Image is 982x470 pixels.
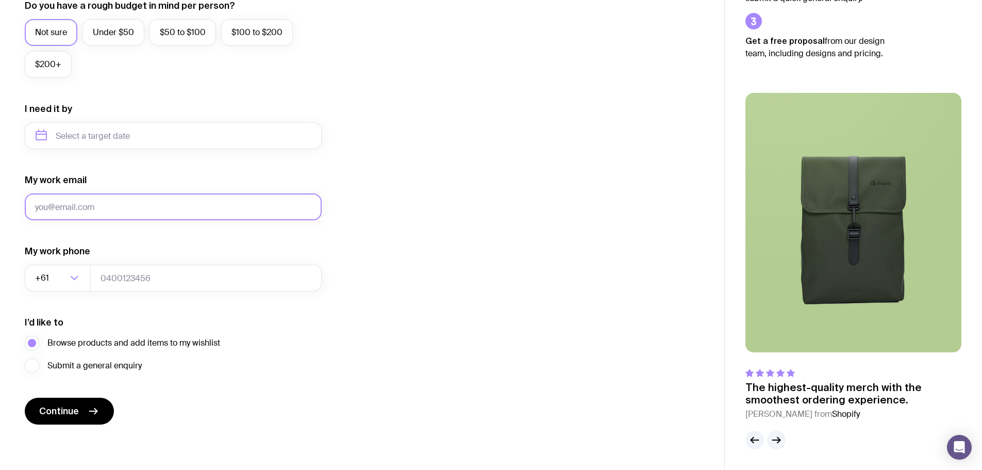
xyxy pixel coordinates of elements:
input: Search for option [51,265,67,291]
input: you@email.com [25,193,322,220]
label: My work phone [25,245,90,257]
label: $200+ [25,51,72,78]
label: Under $50 [82,19,144,46]
label: I’d like to [25,316,63,329]
span: +61 [35,265,51,291]
label: Not sure [25,19,77,46]
span: Shopify [832,409,860,419]
input: Select a target date [25,122,322,149]
p: The highest-quality merch with the smoothest ordering experience. [745,381,961,406]
label: $100 to $200 [221,19,293,46]
cite: [PERSON_NAME] from [745,408,961,420]
label: My work email [25,174,87,186]
label: I need it by [25,103,72,115]
p: from our design team, including designs and pricing. [745,35,900,60]
strong: Get a free proposal [745,36,825,45]
button: Continue [25,398,114,425]
input: 0400123456 [90,265,322,291]
div: Search for option [25,265,91,291]
div: Open Intercom Messenger [947,435,972,460]
label: $50 to $100 [149,19,216,46]
span: Continue [39,405,79,417]
span: Browse products and add items to my wishlist [47,337,220,349]
span: Submit a general enquiry [47,360,142,372]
